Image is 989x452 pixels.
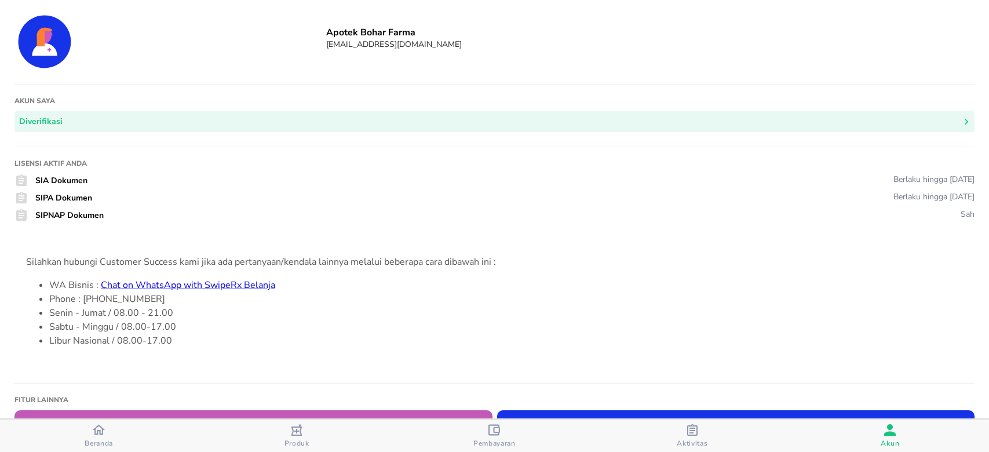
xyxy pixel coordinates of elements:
a: Chat on WhatsApp with SwipeRx Belanja [101,279,275,291]
img: Account Details [14,12,75,72]
span: Beranda [85,439,113,448]
button: Akun [791,420,989,452]
div: Sah [961,209,975,220]
li: Phone : [PHONE_NUMBER] [49,292,963,306]
button: Diverifikasi [14,111,975,133]
h1: Lisensi Aktif Anda [14,159,975,168]
span: SIA Dokumen [35,175,87,186]
span: SIPA Dokumen [35,192,92,203]
span: Pembayaran [473,439,516,448]
div: Diverifikasi [19,115,63,129]
h1: Fitur lainnya [14,395,975,404]
li: WA Bisnis : [49,278,963,292]
h1: Akun saya [14,96,975,105]
span: Produk [284,439,309,448]
li: Senin - Jumat / 08.00 - 21.00 [49,306,963,320]
span: Akun [881,439,899,448]
button: Aktivitas [593,420,791,452]
span: SIPNAP Dokumen [35,210,104,221]
div: Berlaku hingga [DATE] [893,174,975,185]
li: Sabtu - Minggu / 08.00-17.00 [49,320,963,334]
div: Silahkan hubungi Customer Success kami jika ada pertanyaan/kendala lainnya melalui beberapa cara ... [26,255,963,269]
div: Berlaku hingga [DATE] [893,191,975,202]
li: Libur Nasional / 08.00-17.00 [49,334,963,348]
h6: [EMAIL_ADDRESS][DOMAIN_NAME] [326,39,975,50]
h6: Apotek Bohar Farma [326,26,975,39]
button: Pembayaran [396,420,593,452]
span: Aktivitas [677,439,707,448]
button: Produk [198,420,395,452]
